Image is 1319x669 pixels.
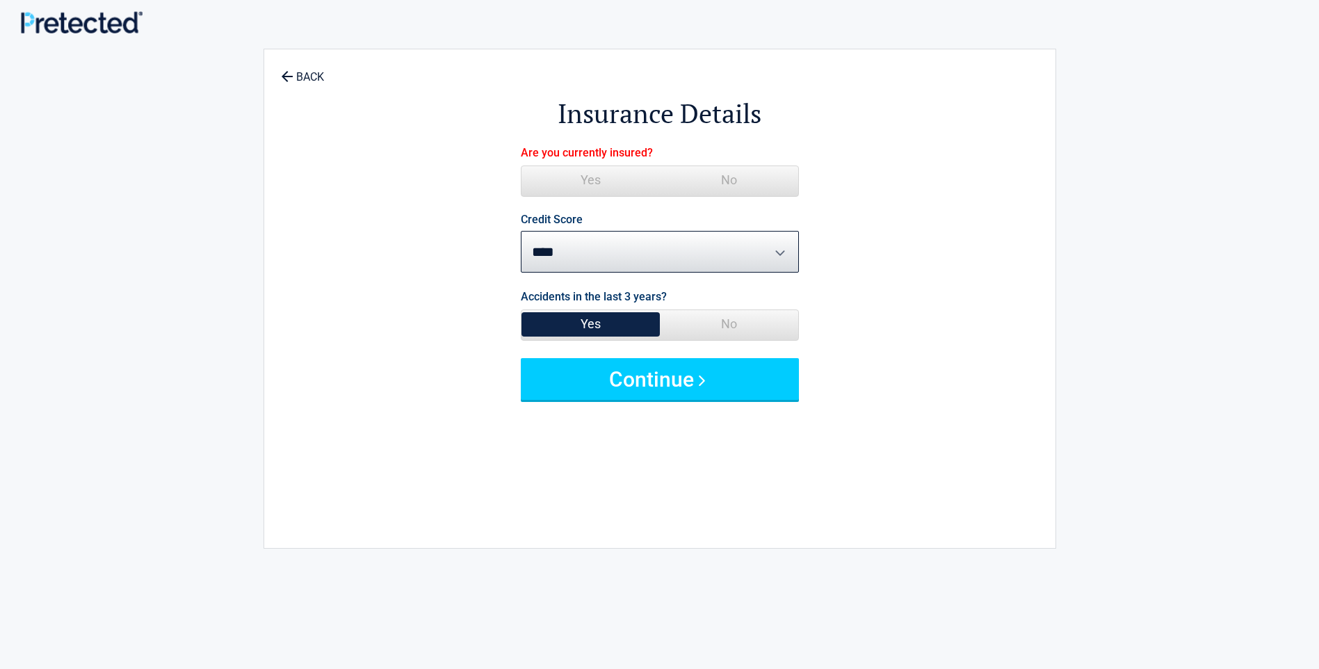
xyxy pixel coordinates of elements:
[660,310,798,338] span: No
[521,310,660,338] span: Yes
[521,166,660,194] span: Yes
[21,11,143,33] img: Main Logo
[521,143,653,162] label: Are you currently insured?
[341,96,979,131] h2: Insurance Details
[521,358,799,400] button: Continue
[521,214,583,225] label: Credit Score
[278,58,327,83] a: BACK
[521,287,667,306] label: Accidents in the last 3 years?
[660,166,798,194] span: No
